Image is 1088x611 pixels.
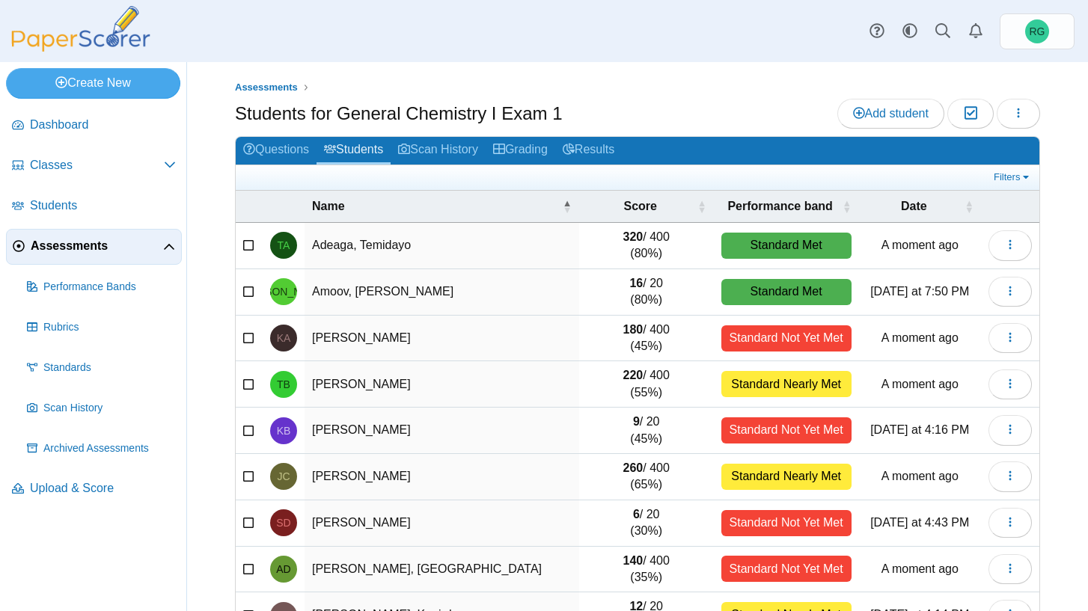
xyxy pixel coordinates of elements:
a: Standards [21,350,182,386]
a: Create New [6,68,180,98]
a: Grading [486,137,555,165]
td: / 400 (55%) [579,361,714,408]
span: Assessments [235,82,298,93]
a: Filters [990,170,1036,185]
h1: Students for General Chemistry I Exam 1 [235,101,563,126]
span: Asia Davis [276,564,290,574]
span: Add student [853,107,929,120]
span: Janae Clinton [277,471,290,482]
td: / 400 (65%) [579,454,714,500]
td: [PERSON_NAME] [305,454,579,500]
span: Students [30,197,176,214]
span: Performance band [721,198,840,215]
div: Standard Not Yet Met [721,325,852,351]
td: / 400 (80%) [579,223,714,269]
td: / 20 (80%) [579,269,714,316]
div: Standard Not Yet Met [721,556,852,582]
time: Oct 6, 2025 at 4:16 PM [870,423,969,436]
a: Students [317,137,391,165]
td: [PERSON_NAME] [305,316,579,362]
div: Standard Met [721,279,852,305]
span: Classes [30,157,164,174]
a: Upload & Score [6,471,182,507]
b: 180 [623,323,644,336]
span: Score : Activate to sort [697,199,706,214]
a: Add student [837,99,944,129]
span: Assessments [31,238,163,254]
time: Oct 7, 2025 at 10:47 AM [881,239,959,251]
a: Performance Bands [21,269,182,305]
span: Performance band : Activate to sort [843,199,852,214]
a: Classes [6,148,182,184]
time: Oct 7, 2025 at 10:47 AM [881,470,959,482]
span: Name [312,198,560,215]
a: Questions [236,137,317,165]
b: 6 [633,508,640,521]
span: Rudy Gostowski [1030,26,1045,37]
td: / 20 (45%) [579,408,714,454]
a: Results [555,137,622,165]
span: Score [587,198,694,215]
a: Assessments [6,229,182,265]
span: Scan History [43,401,176,416]
a: Assessments [231,79,302,97]
td: [PERSON_NAME] [305,361,579,408]
time: Oct 6, 2025 at 7:50 PM [870,285,969,298]
b: 320 [623,230,644,243]
b: 220 [623,369,644,381]
span: Tawana Boyd [277,379,290,390]
img: PaperScorer [6,6,156,52]
b: 16 [629,277,643,289]
span: Date : Activate to sort [965,199,974,214]
span: Jolaoluwa Amoov [240,286,326,297]
div: Standard Not Yet Met [721,510,852,536]
td: [PERSON_NAME], [GEOGRAPHIC_DATA] [305,547,579,593]
div: Standard Nearly Met [721,371,852,397]
td: / 20 (30%) [579,500,714,547]
time: Oct 7, 2025 at 10:47 AM [881,562,959,575]
span: Kennedi Amos [277,333,291,343]
a: PaperScorer [6,41,156,54]
b: 260 [623,461,644,474]
span: Temidayo Adeaga [278,240,290,251]
span: Date [867,198,962,215]
span: Rudy Gostowski [1025,19,1049,43]
span: Krista Brandon [277,426,291,436]
a: Rudy Gostowski [1000,13,1075,49]
a: Scan History [391,137,486,165]
b: 9 [633,415,640,428]
span: Name : Activate to invert sorting [563,199,572,214]
td: Adeaga, Temidayo [305,223,579,269]
span: Sydni Daniels [276,518,290,528]
a: Alerts [959,15,992,48]
div: Standard Met [721,233,852,259]
td: Amoov, [PERSON_NAME] [305,269,579,316]
a: Archived Assessments [21,431,182,467]
td: [PERSON_NAME] [305,408,579,454]
td: / 400 (45%) [579,316,714,362]
a: Scan History [21,390,182,426]
time: Oct 6, 2025 at 4:43 PM [870,516,969,529]
div: Standard Nearly Met [721,464,852,490]
span: Rubrics [43,320,176,335]
span: Dashboard [30,117,176,133]
span: Standards [43,360,176,375]
a: Dashboard [6,108,182,144]
span: Archived Assessments [43,441,176,456]
a: Students [6,188,182,224]
span: Upload & Score [30,480,176,497]
td: [PERSON_NAME] [305,500,579,547]
a: Rubrics [21,310,182,346]
td: / 400 (35%) [579,547,714,593]
b: 140 [623,554,644,567]
div: Standard Not Yet Met [721,417,852,443]
time: Oct 7, 2025 at 10:47 AM [881,331,959,344]
span: Performance Bands [43,280,176,295]
time: Oct 7, 2025 at 10:47 AM [881,378,959,390]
